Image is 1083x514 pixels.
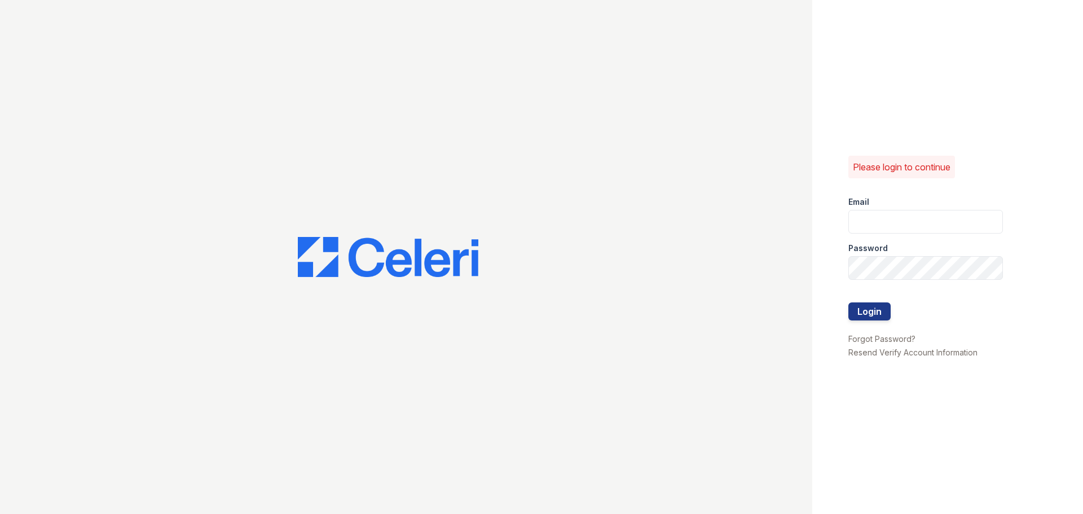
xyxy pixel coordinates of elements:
label: Password [848,243,888,254]
a: Forgot Password? [848,334,915,344]
p: Please login to continue [853,160,950,174]
button: Login [848,302,891,320]
img: CE_Logo_Blue-a8612792a0a2168367f1c8372b55b34899dd931a85d93a1a3d3e32e68fde9ad4.png [298,237,478,278]
a: Resend Verify Account Information [848,348,978,357]
label: Email [848,196,869,208]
